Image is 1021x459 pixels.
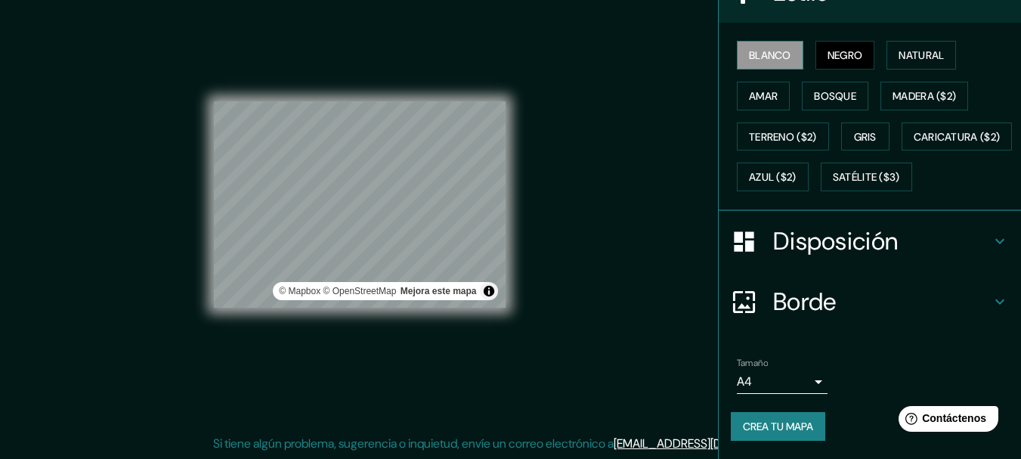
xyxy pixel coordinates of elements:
[749,171,797,185] font: Azul ($2)
[731,412,825,441] button: Crea tu mapa
[802,82,868,110] button: Bosque
[749,130,817,144] font: Terreno ($2)
[902,123,1013,151] button: Caricatura ($2)
[737,41,803,70] button: Blanco
[854,130,877,144] font: Gris
[833,171,900,185] font: Satélite ($3)
[719,211,1021,271] div: Disposición
[893,89,956,103] font: Madera ($2)
[773,225,898,257] font: Disposición
[886,400,1004,442] iframe: Lanzador de widgets de ayuda
[773,286,837,318] font: Borde
[737,163,809,191] button: Azul ($2)
[719,271,1021,332] div: Borde
[814,89,856,103] font: Bosque
[886,41,956,70] button: Natural
[213,436,614,451] font: Si tiene algún problema, sugerencia o inquietud, envíe un correo electrónico a
[614,436,800,451] a: [EMAIL_ADDRESS][DOMAIN_NAME]
[743,420,813,433] font: Crea tu mapa
[401,286,477,296] font: Mejora este mapa
[323,286,397,296] a: Mapa de calles abierto
[749,89,778,103] font: Amar
[914,130,1001,144] font: Caricatura ($2)
[214,101,506,308] canvas: Mapa
[323,286,397,296] font: © OpenStreetMap
[737,370,828,394] div: A4
[279,286,320,296] a: Mapbox
[279,286,320,296] font: © Mapbox
[737,374,752,389] font: A4
[480,282,498,300] button: Activar o desactivar atribución
[737,357,768,369] font: Tamaño
[841,123,890,151] button: Gris
[899,48,944,62] font: Natural
[880,82,968,110] button: Madera ($2)
[828,48,863,62] font: Negro
[737,123,829,151] button: Terreno ($2)
[815,41,875,70] button: Negro
[749,48,791,62] font: Blanco
[821,163,912,191] button: Satélite ($3)
[737,82,790,110] button: Amar
[401,286,477,296] a: Map feedback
